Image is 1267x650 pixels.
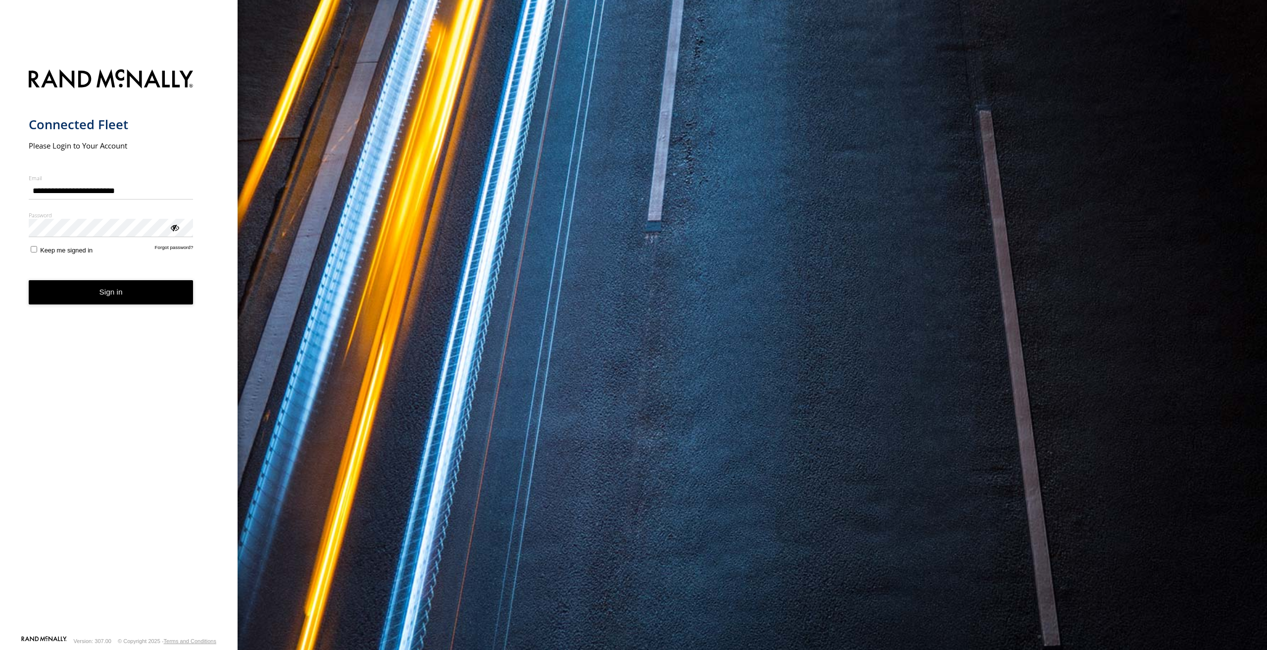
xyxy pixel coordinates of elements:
h2: Please Login to Your Account [29,141,194,150]
label: Password [29,211,194,219]
div: © Copyright 2025 - [118,638,216,644]
input: Keep me signed in [31,246,37,252]
span: Keep me signed in [40,247,93,254]
a: Terms and Conditions [164,638,216,644]
form: main [29,63,209,635]
div: Version: 307.00 [74,638,111,644]
label: Email [29,174,194,182]
a: Forgot password? [155,245,194,254]
div: ViewPassword [169,222,179,232]
img: Rand McNally [29,67,194,93]
a: Visit our Website [21,636,67,646]
h1: Connected Fleet [29,116,194,133]
button: Sign in [29,280,194,304]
